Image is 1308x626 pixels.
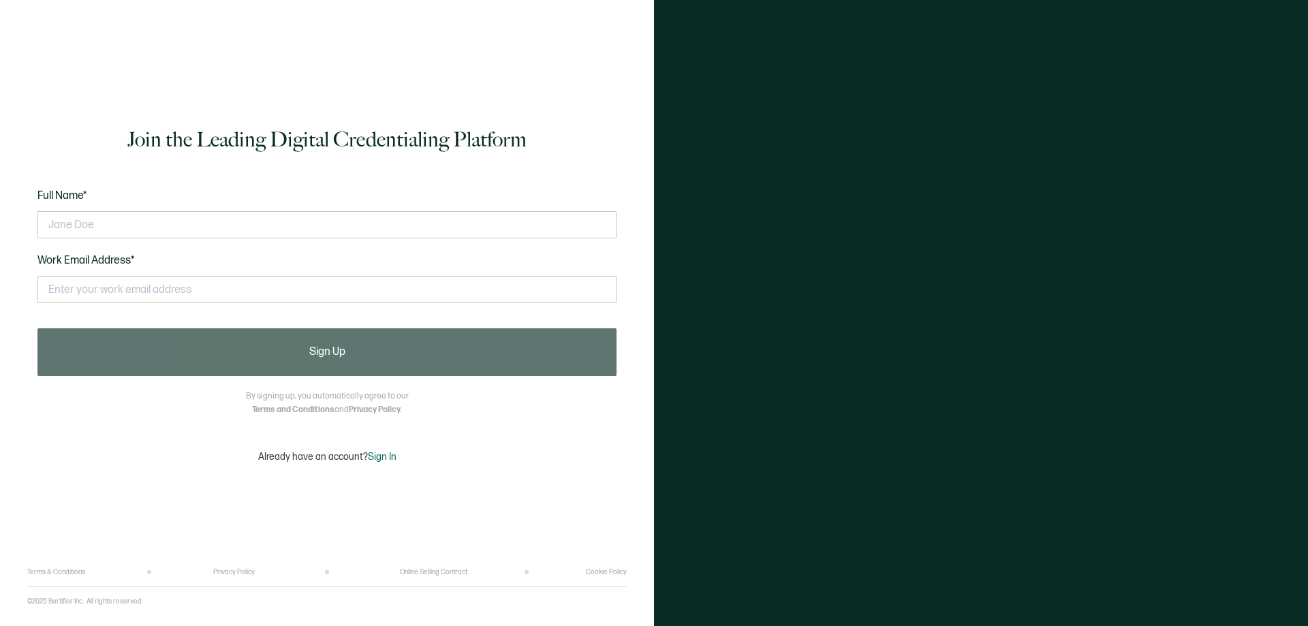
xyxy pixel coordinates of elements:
[252,405,334,415] a: Terms and Conditions
[400,568,467,576] a: Online Selling Contract
[27,597,143,606] p: ©2025 Sertifier Inc.. All rights reserved.
[349,405,401,415] a: Privacy Policy
[37,189,87,202] span: Full Name*
[27,568,85,576] a: Terms & Conditions
[368,451,396,463] span: Sign In
[213,568,255,576] a: Privacy Policy
[586,568,627,576] a: Cookie Policy
[246,390,409,417] p: By signing up, you automatically agree to our and .
[37,211,617,238] input: Jane Doe
[127,126,527,153] h1: Join the Leading Digital Credentialing Platform
[37,254,135,267] span: Work Email Address*
[37,328,617,376] button: Sign Up
[258,451,396,463] p: Already have an account?
[309,347,345,358] span: Sign Up
[37,276,617,303] input: Enter your work email address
